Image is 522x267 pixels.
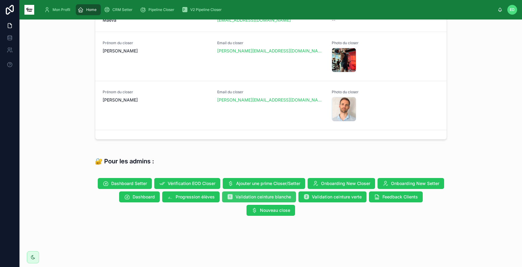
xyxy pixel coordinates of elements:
[332,90,439,94] span: Photo du closer
[332,17,335,23] span: --
[217,90,324,94] span: Email du closer
[119,191,160,202] button: Dashboard
[86,7,97,12] span: Home
[190,7,222,12] span: V2 Pipeline Closer
[112,7,133,12] span: CRM Setter
[312,194,362,200] span: Validation ceinture verte
[382,194,418,200] span: Feedback Clients
[103,97,210,103] span: [PERSON_NAME]
[308,178,375,189] button: Onboarding New Closer
[102,4,137,15] a: CRM Setter
[236,180,300,187] span: Ajouter une prime Closer/Setter
[217,41,324,45] span: Email du closer
[217,17,291,23] a: [EMAIL_ADDRESS][DOMAIN_NAME]
[103,17,210,23] span: Maeva
[103,41,210,45] span: Prénom du closer
[103,48,210,54] span: [PERSON_NAME]
[217,139,324,144] span: Email du closer
[332,41,439,45] span: Photo du closer
[260,207,290,213] span: Nouveau close
[332,139,439,144] span: Photo du closer
[53,7,70,12] span: Mon Profil
[133,194,155,200] span: Dashboard
[103,139,210,144] span: Prénom du closer
[42,4,75,15] a: Mon Profil
[98,178,152,189] button: Dashboard Setter
[154,178,220,189] button: Vérification EOD Closer
[103,90,210,94] span: Prénom du closer
[138,4,179,15] a: Pipeline Closer
[217,97,324,103] a: [PERSON_NAME][EMAIL_ADDRESS][DOMAIN_NAME]
[111,180,147,187] span: Dashboard Setter
[95,157,154,166] h3: 🔐 Pour les admins :
[378,178,444,189] button: Onboarding New Setter
[510,7,515,12] span: ED
[246,205,295,216] button: Nouveau close
[168,180,215,187] span: Vérification EOD Closer
[162,191,220,202] button: Progression élèves
[180,4,226,15] a: V2 Pipeline Closer
[222,191,296,202] button: Validation ceinture blanche
[235,194,291,200] span: Validation ceinture blanche
[321,180,370,187] span: Onboarding New Closer
[217,48,324,54] a: [PERSON_NAME][EMAIL_ADDRESS][DOMAIN_NAME]
[298,191,367,202] button: Validation ceinture verte
[176,194,215,200] span: Progression élèves
[369,191,423,202] button: Feedback Clients
[39,3,498,16] div: scrollable content
[24,5,34,15] img: App logo
[148,7,174,12] span: Pipeline Closer
[76,4,101,15] a: Home
[391,180,439,187] span: Onboarding New Setter
[223,178,305,189] button: Ajouter une prime Closer/Setter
